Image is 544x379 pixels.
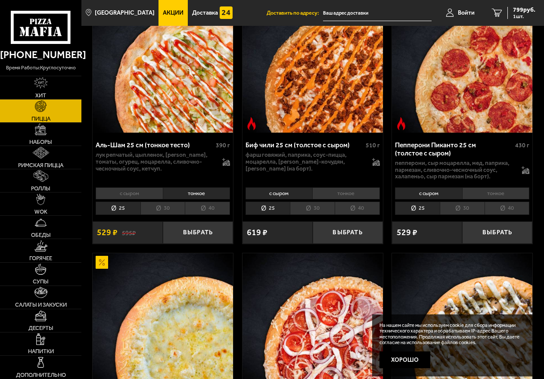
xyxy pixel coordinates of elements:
[440,202,485,215] li: 30
[28,325,53,331] span: Десерты
[29,139,52,145] span: Наборы
[31,116,50,121] span: Пицца
[246,202,290,215] li: 25
[485,202,530,215] li: 40
[31,186,50,191] span: Роллы
[462,187,530,199] li: тонкое
[122,229,136,236] s: 595 ₽
[246,141,364,149] div: Биф чили 25 см (толстое с сыром)
[397,228,417,237] span: 529 ₽
[140,202,185,215] li: 30
[185,202,230,215] li: 40
[16,372,66,378] span: Дополнительно
[96,202,140,215] li: 25
[323,5,432,21] input: Ваш адрес доставки
[95,10,155,16] span: [GEOGRAPHIC_DATA]
[163,221,233,244] button: Выбрать
[15,302,67,308] span: Салаты и закуски
[31,232,51,238] span: Обеды
[33,279,49,284] span: Супы
[220,6,233,19] img: 15daf4d41897b9f0e9f617042186c801.svg
[313,221,383,244] button: Выбрать
[96,187,163,199] li: с сыром
[379,351,430,368] button: Хорошо
[245,117,258,130] img: Острое блюдо
[513,14,535,19] span: 1 шт.
[96,152,217,172] p: лук репчатый, цыпленок, [PERSON_NAME], томаты, огурец, моцарелла, сливочно-чесночный соус, кетчуп.
[246,187,313,199] li: с сыром
[35,93,46,98] span: Хит
[29,255,52,261] span: Горячее
[97,228,118,237] span: 529 ₽
[290,202,335,215] li: 30
[379,323,523,346] p: На нашем сайте мы используем cookie для сбора информации технического характера и обрабатываем IP...
[247,228,267,237] span: 619 ₽
[163,187,230,199] li: тонкое
[96,141,214,149] div: Аль-Шам 25 см (тонкое тесто)
[395,117,408,130] img: Острое блюдо
[366,142,380,149] span: 510 г
[513,7,535,13] span: 799 руб.
[395,187,462,199] li: с сыром
[312,187,380,199] li: тонкое
[192,10,218,16] span: Доставка
[216,142,230,149] span: 390 г
[96,256,109,269] img: Акционный
[163,10,183,16] span: Акции
[335,202,380,215] li: 40
[267,10,323,16] span: Доставить по адресу:
[515,142,529,149] span: 430 г
[34,209,47,214] span: WOK
[458,10,475,16] span: Войти
[395,160,516,180] p: пепперони, сыр Моцарелла, мед, паприка, пармезан, сливочно-чесночный соус, халапеньо, сыр пармеза...
[246,152,367,172] p: фарш говяжий, паприка, соус-пицца, моцарелла, [PERSON_NAME]-кочудян, [PERSON_NAME] (на борт).
[395,202,440,215] li: 25
[395,141,513,158] div: Пепперони Пиканто 25 см (толстое с сыром)
[28,348,54,354] span: Напитки
[462,221,532,244] button: Выбрать
[18,162,63,168] span: Римская пицца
